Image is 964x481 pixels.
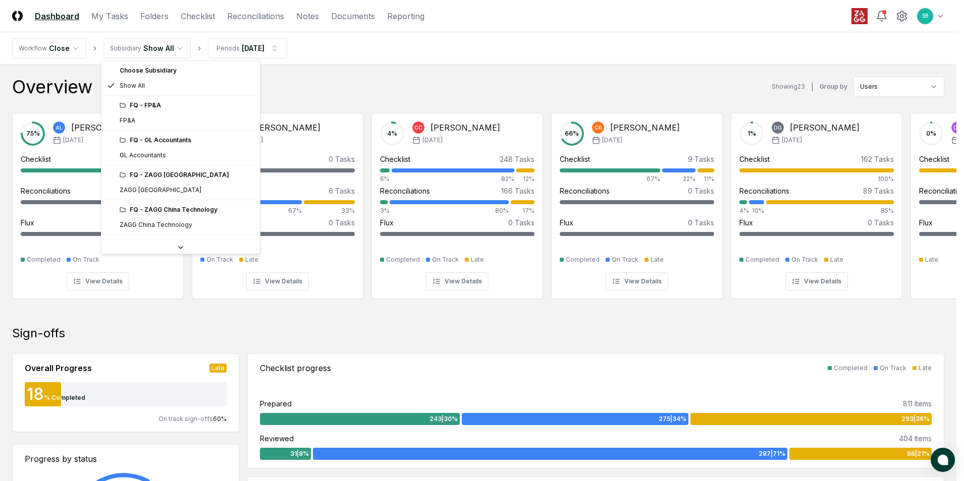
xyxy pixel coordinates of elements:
div: FQ - GL Accountants [120,136,254,145]
span: Show All [120,81,145,90]
div: Choose Subsidiary [103,63,258,78]
div: FQ - FP&A [120,101,254,110]
div: ZAGG [GEOGRAPHIC_DATA] [120,186,201,195]
div: FQ - ZAGG China Technology [120,205,254,214]
div: ZAGG China Technology [120,220,192,229]
div: FQ - ZAGG [GEOGRAPHIC_DATA] Trading [120,240,254,249]
div: FP&A [120,116,135,125]
div: FQ - ZAGG [GEOGRAPHIC_DATA] [120,170,254,179]
div: GL Accountants [120,151,166,160]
